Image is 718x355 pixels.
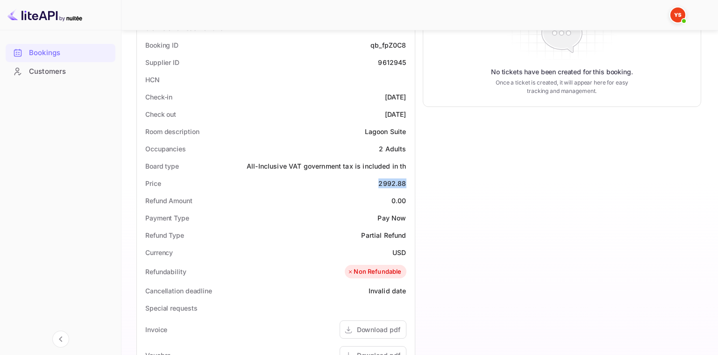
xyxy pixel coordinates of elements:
div: Supplier ID [145,57,179,67]
div: qb_fpZ0C8 [370,40,406,50]
a: Customers [6,63,115,80]
div: Cancellation deadline [145,286,212,296]
div: Payment Type [145,213,189,223]
div: Special requests [145,303,197,313]
div: Partial Refund [361,230,406,240]
img: LiteAPI logo [7,7,82,22]
div: Non Refundable [347,267,401,277]
div: [DATE] [385,92,406,102]
div: Refund Type [145,230,184,240]
div: Currency [145,248,173,257]
div: 0.00 [391,196,406,206]
div: Invalid date [369,286,406,296]
div: 9612945 [378,57,406,67]
div: Customers [6,63,115,81]
div: Occupancies [145,144,186,154]
div: All-Inclusive VAT government tax is included in th [247,161,406,171]
button: Collapse navigation [52,331,69,348]
div: Download pdf [357,325,400,334]
div: Invoice [145,325,167,334]
div: Customers [29,66,111,77]
a: Bookings [6,44,115,61]
div: Check out [145,109,176,119]
div: Pay Now [377,213,406,223]
div: 2 Adults [379,144,406,154]
div: [DATE] [385,109,406,119]
p: No tickets have been created for this booking. [491,67,633,77]
div: Lagoon Suite [365,127,406,136]
p: Once a ticket is created, it will appear here for easy tracking and management. [488,78,636,95]
img: Yandex Support [670,7,685,22]
div: Board type [145,161,179,171]
div: 2992.88 [378,178,406,188]
div: HCN [145,75,160,85]
div: Bookings [6,44,115,62]
div: Bookings [29,48,111,58]
div: Price [145,178,161,188]
div: USD [392,248,406,257]
div: Room description [145,127,199,136]
div: Refundability [145,267,186,277]
div: Refund Amount [145,196,192,206]
div: Booking ID [145,40,178,50]
div: Check-in [145,92,172,102]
